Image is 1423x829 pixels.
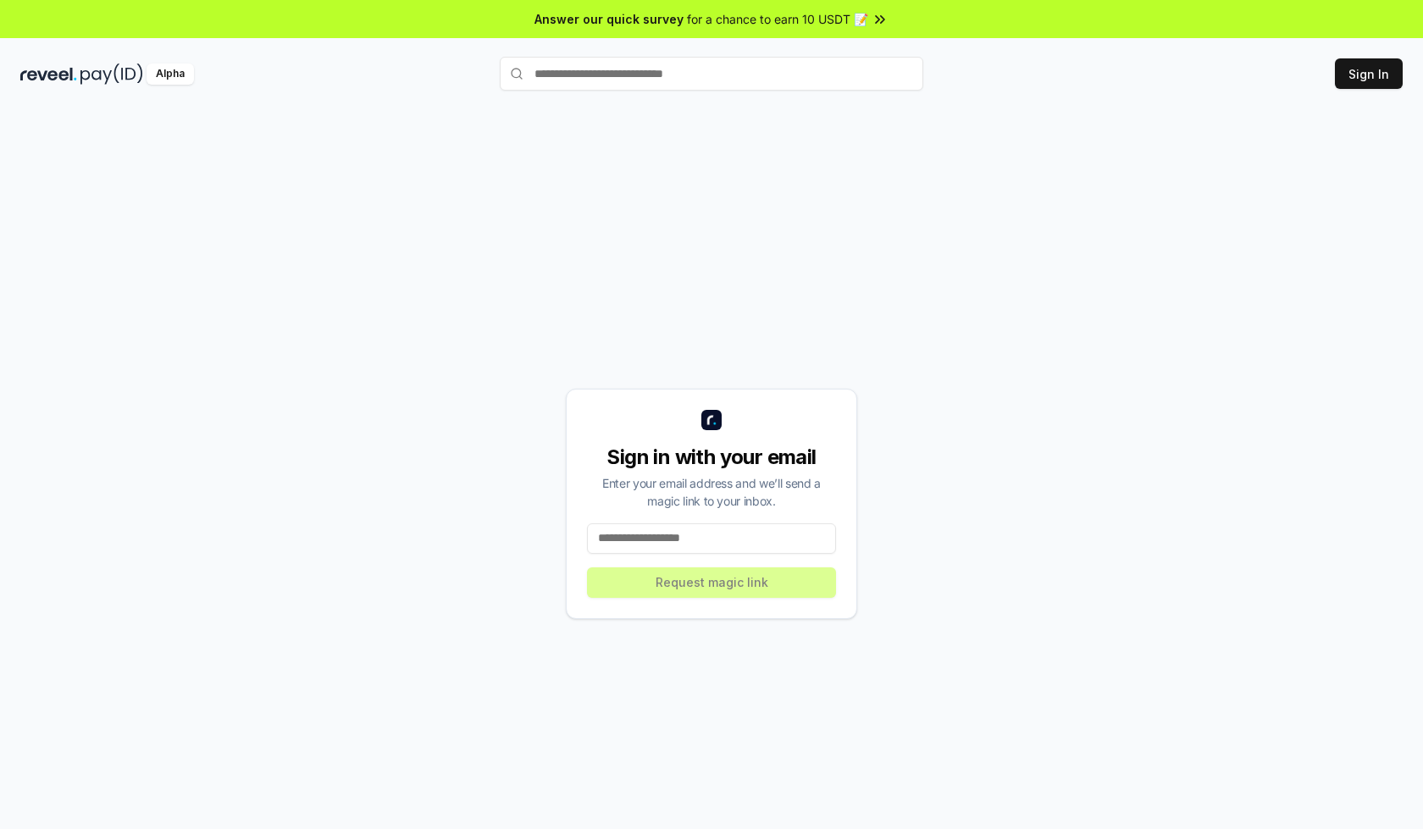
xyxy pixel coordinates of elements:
[701,410,722,430] img: logo_small
[687,10,868,28] span: for a chance to earn 10 USDT 📝
[80,64,143,85] img: pay_id
[20,64,77,85] img: reveel_dark
[534,10,684,28] span: Answer our quick survey
[587,474,836,510] div: Enter your email address and we’ll send a magic link to your inbox.
[1335,58,1403,89] button: Sign In
[147,64,194,85] div: Alpha
[587,444,836,471] div: Sign in with your email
